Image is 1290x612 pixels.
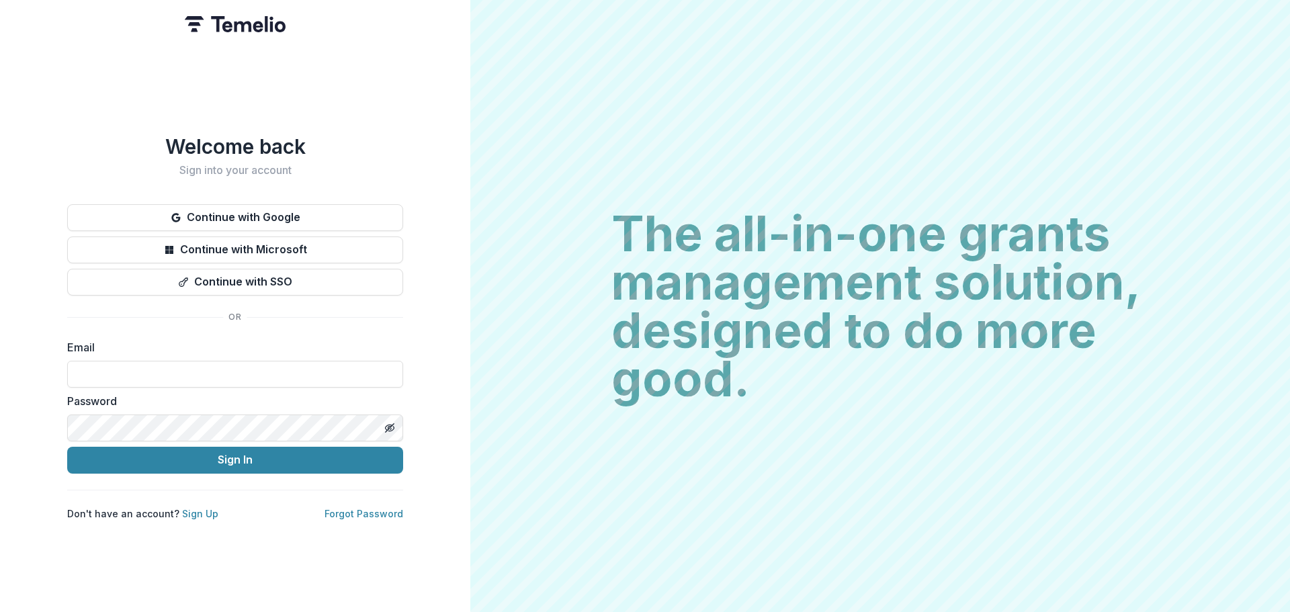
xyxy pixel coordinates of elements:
button: Continue with Google [67,204,403,231]
p: Don't have an account? [67,507,218,521]
label: Password [67,393,395,409]
button: Toggle password visibility [379,417,400,439]
a: Sign Up [182,508,218,519]
a: Forgot Password [325,508,403,519]
img: Temelio [185,16,286,32]
h1: Welcome back [67,134,403,159]
button: Continue with SSO [67,269,403,296]
button: Sign In [67,447,403,474]
h2: Sign into your account [67,164,403,177]
label: Email [67,339,395,355]
button: Continue with Microsoft [67,236,403,263]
